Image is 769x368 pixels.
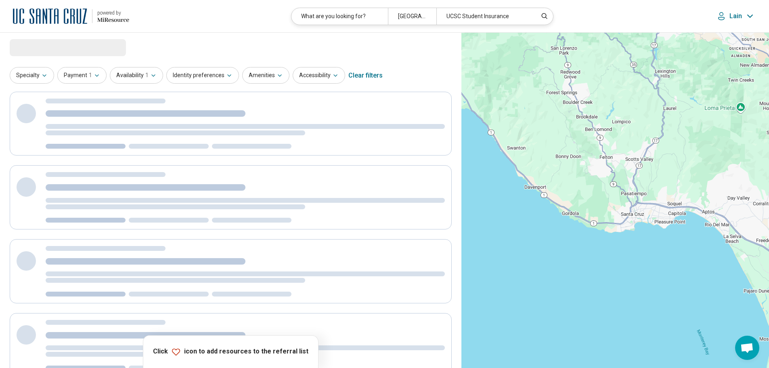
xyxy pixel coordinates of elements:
div: Open chat [735,336,759,360]
span: Loading... [10,39,78,55]
div: UCSC Student Insurance [436,8,533,25]
img: University of California at Santa Cruz [13,6,87,26]
button: Availability1 [110,67,163,84]
button: Amenities [242,67,289,84]
div: What are you looking for? [291,8,388,25]
div: powered by [97,9,129,17]
button: Payment1 [57,67,107,84]
button: Identity preferences [166,67,239,84]
span: 1 [89,71,92,80]
div: Clear filters [348,66,383,85]
p: Click icon to add resources to the referral list [153,347,308,357]
button: Specialty [10,67,54,84]
p: Lain [729,12,742,20]
button: Accessibility [293,67,345,84]
div: [GEOGRAPHIC_DATA] [388,8,436,25]
span: 1 [145,71,149,80]
a: University of California at Santa Cruzpowered by [13,6,129,26]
